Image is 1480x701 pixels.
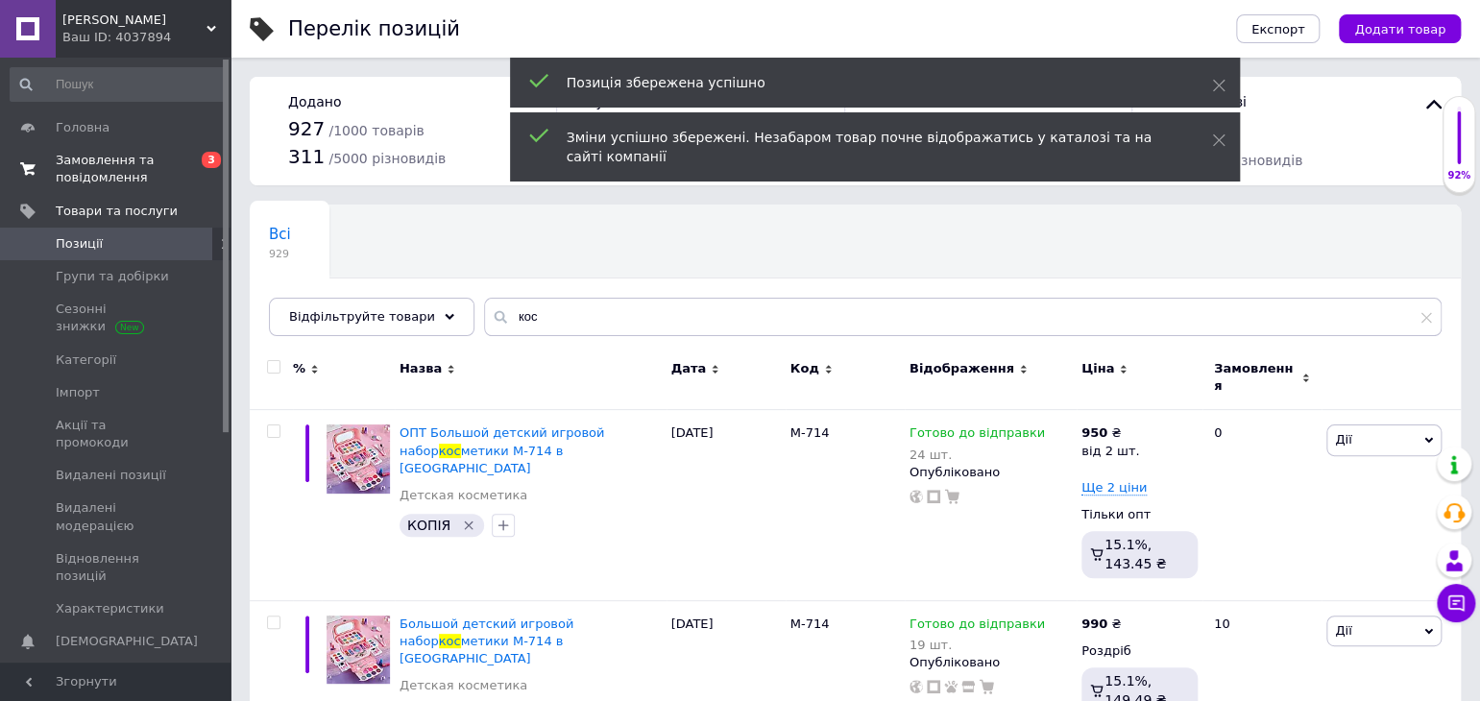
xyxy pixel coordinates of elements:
[56,268,169,285] span: Групи та добірки
[790,360,819,377] span: Код
[1339,14,1461,43] button: Додати товар
[400,634,563,665] span: метики M-714 в [GEOGRAPHIC_DATA]
[1354,22,1445,36] span: Додати товар
[1251,22,1305,36] span: Експорт
[400,487,527,504] a: Детская косметика
[293,360,305,377] span: %
[1214,360,1297,395] span: Замовлення
[56,119,109,136] span: Головна
[288,19,460,39] div: Перелік позицій
[328,151,446,166] span: / 5000 різновидів
[400,444,563,475] span: метики M-714 в [GEOGRAPHIC_DATA]
[1081,360,1114,377] span: Ціна
[1081,424,1139,442] div: ₴
[269,226,291,243] span: Всі
[400,360,442,377] span: Назва
[289,309,435,324] span: Відфільтруйте товари
[202,152,221,168] span: 3
[790,616,830,631] span: M-714
[1081,425,1107,440] b: 950
[288,145,325,168] span: 311
[1081,616,1121,633] div: ₴
[56,633,198,650] span: [DEMOGRAPHIC_DATA]
[56,384,100,401] span: Імпорт
[1081,506,1198,523] div: Тільки опт
[56,417,178,451] span: Акції та промокоди
[910,638,1045,652] div: 19 шт.
[56,351,116,369] span: Категорії
[400,425,605,457] span: ОПТ Большой детский игровой набор
[10,67,227,102] input: Пошук
[1081,642,1198,660] div: Роздріб
[56,203,178,220] span: Товари та послуги
[56,301,178,335] span: Сезонні знижки
[327,424,390,494] img: ОПТ Большой детский игровой набор косметики M-714 в кейсе
[667,410,786,600] div: [DATE]
[269,247,291,261] span: 929
[56,550,178,585] span: Відновлення позицій
[439,444,461,458] span: кос
[56,467,166,484] span: Видалені позиції
[461,518,476,533] svg: Видалити мітку
[288,94,341,109] span: Додано
[400,677,527,694] a: Детская косметика
[910,464,1072,481] div: Опубліковано
[1104,537,1166,571] span: 15.1%, 143.45 ₴
[1437,584,1475,622] button: Чат з покупцем
[567,128,1164,166] div: Зміни успішно збережені. Незабаром товар почне відображатись у каталозі та на сайті компанії
[910,447,1045,462] div: 24 шт.
[288,117,325,140] span: 927
[1202,410,1322,600] div: 0
[484,298,1442,336] input: Пошук по назві позиції, артикулу і пошуковим запитам
[567,73,1164,92] div: Позиція збережена успішно
[327,616,390,685] img: Большой детский игровой набор косметики M-714 в кейсе
[62,29,230,46] div: Ваш ID: 4037894
[56,235,103,253] span: Позиції
[56,600,164,617] span: Характеристики
[62,12,206,29] span: Mila Moon
[1444,169,1474,182] div: 92%
[400,425,605,474] a: ОПТ Большой детский игровой наборкосметики M-714 в [GEOGRAPHIC_DATA]
[910,360,1014,377] span: Відображення
[910,425,1045,446] span: Готово до відправки
[910,616,1045,637] span: Готово до відправки
[1081,616,1107,631] b: 990
[1081,443,1139,460] div: від 2 шт.
[400,616,573,665] a: Большой детский игровой наборкосметики M-714 в [GEOGRAPHIC_DATA]
[1335,432,1351,447] span: Дії
[790,425,830,440] span: M-714
[439,634,461,648] span: кос
[56,152,178,186] span: Замовлення та повідомлення
[56,499,178,534] span: Видалені модерацією
[671,360,707,377] span: Дата
[910,654,1072,671] div: Опубліковано
[400,616,573,648] span: Большой детский игровой набор
[328,123,424,138] span: / 1000 товарів
[1081,480,1147,496] span: Ще 2 ціни
[1236,14,1321,43] button: Експорт
[1335,623,1351,638] span: Дії
[407,518,450,533] span: КОПІЯ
